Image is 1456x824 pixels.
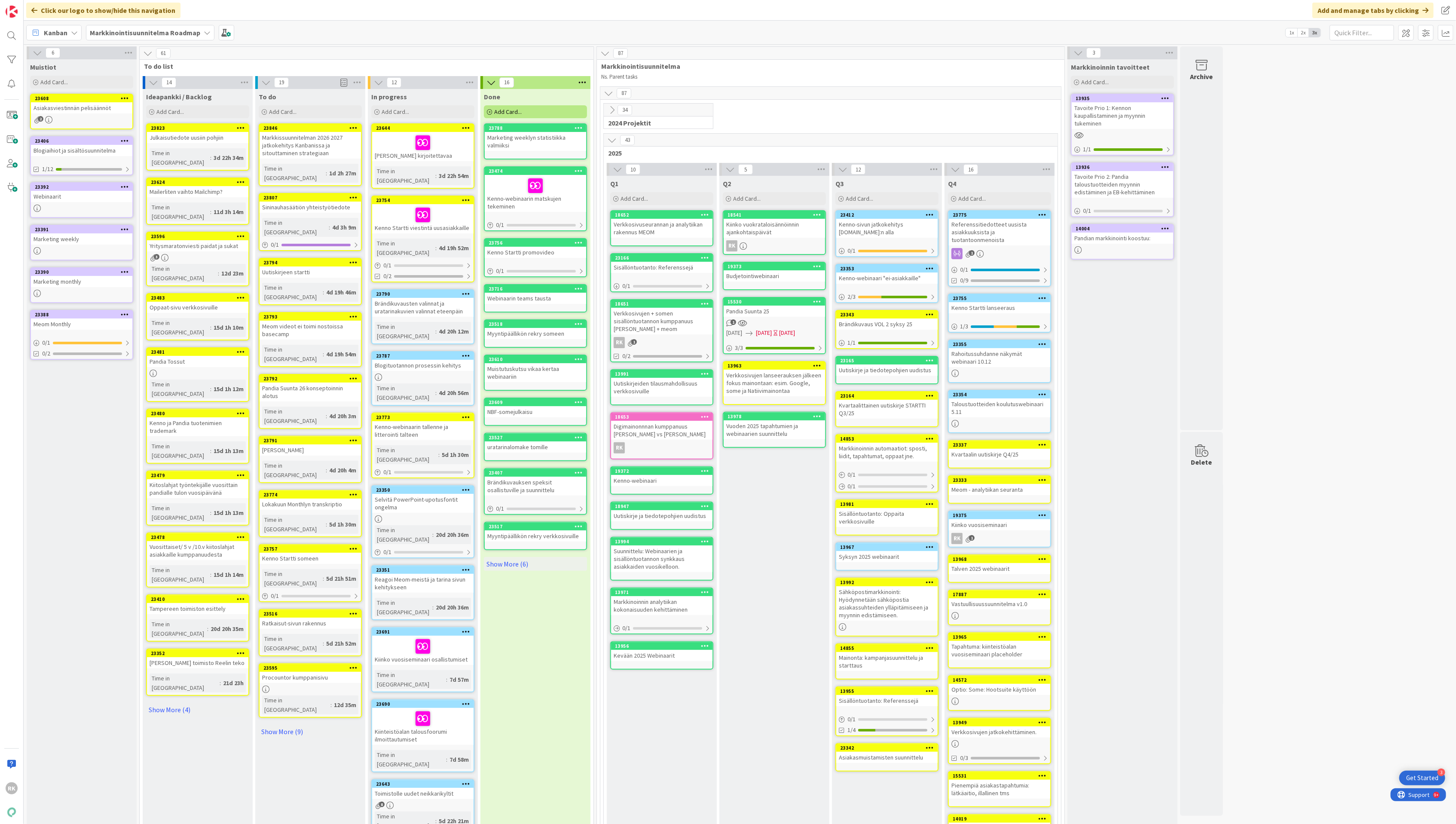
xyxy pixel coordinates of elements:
[147,348,248,367] div: 23481Pandia Tossut
[260,194,361,213] div: 23807Sininauhasäätiön yhteistyötiedote
[1312,3,1434,18] div: Add and manage tabs by clicking
[949,555,1050,574] div: 13968Talven 2025 webinaarit
[147,595,248,614] div: 23410Tampereen toimiston esittely
[601,74,1043,80] p: Ns. Parent tasks
[489,125,586,131] div: 23788
[611,588,713,596] div: 13971
[1081,78,1109,86] span: Add Card...
[611,588,713,615] div: 13971Markkinoinnin analytiikan kokonaisuuden kehittäminen
[611,211,713,238] div: 18652Verkkosivuseurannan ja analytiikan rakennus MEOM
[1086,48,1101,58] span: 3
[499,77,514,88] span: 16
[372,700,474,708] div: 23690
[485,132,586,151] div: Marketing weeklyn statistiikka valmiiksi
[31,311,132,319] div: 23388
[836,265,938,284] div: 23353Kenno-webinaari "ei-asiakkaille"
[949,512,1050,530] div: 19375Kiinko vuosiseminaari
[260,375,361,383] div: 23792
[1072,205,1173,216] div: 0/1
[42,165,53,174] span: 1/12
[485,285,586,293] div: 23716
[611,413,713,440] div: 18653Digimainonnnan kumppanuus [PERSON_NAME] vs [PERSON_NAME]
[608,119,702,127] span: 2024 Projektit
[1072,163,1173,171] div: 13936
[836,481,938,492] div: 0/1
[485,124,586,132] div: 23788
[836,687,938,706] div: 13955Sisällöntuotanto: Referenssejä
[1071,63,1150,71] span: Markkinoinnin tavoitteet
[1399,771,1445,785] div: Open Get Started checklist, remaining modules: 3
[738,164,753,175] span: 5
[147,294,248,313] div: 23483Oppaat-sivu verkkosivuille
[18,1,39,12] span: Support
[611,467,713,486] div: 19372Kenno-webinaari
[31,268,132,287] div: 23390Marketing monthly
[31,102,132,113] div: Asiakasviestinnän pelisäännöt
[31,145,132,156] div: Blogiaihiot ja sisältösuunnitelma
[38,116,43,122] span: 2
[1309,28,1321,37] span: 3x
[260,591,361,601] div: 0/1
[147,233,248,240] div: 23596
[601,62,1054,70] span: Markkinointisuunnitelma
[836,211,938,238] div: 23412Kenno-sivun jatkokehitys [DOMAIN_NAME]:n alla
[260,194,361,202] div: 23807
[162,77,176,88] span: 14
[1072,163,1173,198] div: 13936Tavoite Prio 2: Pandia taloustuotteiden myynnin edistäminen ja EB-kehittäminen
[836,337,938,348] div: 1/1
[263,125,361,131] div: 23846
[260,313,361,340] div: 23793Meom videot ei toimi nostoissa basecamp
[260,259,361,266] div: 23794
[372,486,474,513] div: 23350Selvitä PowerPoint-upotusfontit ongelma
[371,92,407,101] span: In progress
[949,633,1050,660] div: 13965Tapahtuma: kiinteistöalan vuosiseminaari placeholder
[35,95,132,101] div: 23608
[147,533,248,541] div: 23478
[31,95,132,102] div: 23608
[626,164,640,175] span: 10
[260,313,361,321] div: 23793
[372,290,474,298] div: 23790
[260,664,361,672] div: 23595
[836,744,938,752] div: 23342
[146,92,212,101] span: Ideapankki / Backlog
[30,63,56,71] span: Muistiot
[949,555,1050,563] div: 13968
[836,644,938,671] div: 14855Mainonta: kampanjasuunnittelu ja starttaus
[949,340,1050,348] div: 23355
[372,628,474,636] div: 23691
[835,179,844,188] span: Q3
[326,168,327,178] span: :
[949,441,1050,460] div: 23337Kvartaalin uutiskirje Q4/25
[724,298,825,306] div: 15530
[836,392,938,400] div: 23164
[485,320,586,328] div: 23518
[485,469,586,477] div: 23407
[31,337,132,348] div: 0/1
[724,298,825,317] div: 15530Pandia Suunta 25
[949,591,1050,598] div: 17887
[44,28,67,38] span: Kanban
[387,77,401,88] span: 12
[949,294,1050,302] div: 23755
[260,132,361,159] div: Markkissuunnitelman 2026 2027 jatkokehitys Kanbanissa ja sitouttaminen strategiaan
[6,6,18,18] img: Visit kanbanzone.com
[147,410,248,417] div: 23480
[260,610,361,618] div: 23516
[949,512,1050,519] div: 19375
[46,48,60,58] span: 6
[611,538,713,572] div: 13994Suunnittelu: Webinaarien ja sisällöntuotannon synkkaus asiakkaiden vuosikelloon.
[260,239,361,250] div: 0/1
[1072,144,1173,155] div: 1/1
[949,719,1050,726] div: 13949
[733,195,761,202] span: Add Card...
[724,413,825,420] div: 13978
[836,469,938,480] div: 0/1
[836,543,938,562] div: 13967Syksyn 2025 webinaarit
[260,202,361,213] div: Sininauhasäätiön yhteistyötiedote
[836,265,938,273] div: 23353
[949,321,1050,332] div: 1/3
[147,348,248,356] div: 23481
[260,545,361,564] div: 23757Kenno Startti someen
[372,700,474,745] div: 23690Kiinteistöalan talousfoorumi ilmoittautumiset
